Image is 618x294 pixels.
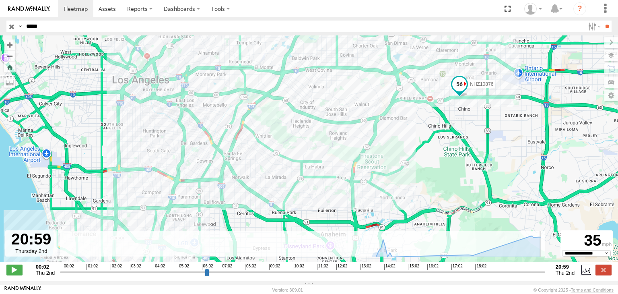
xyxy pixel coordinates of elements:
[408,264,419,270] span: 15:02
[4,50,15,62] button: Zoom out
[130,264,141,270] span: 03:02
[245,264,256,270] span: 08:02
[595,265,612,275] label: Close
[604,90,618,101] label: Map Settings
[36,264,55,270] strong: 00:02
[336,264,348,270] span: 12:02
[87,264,98,270] span: 01:02
[427,264,439,270] span: 16:02
[221,264,232,270] span: 07:02
[4,77,15,88] label: Measure
[202,264,213,270] span: 06:02
[154,264,165,270] span: 04:02
[111,264,122,270] span: 02:02
[470,82,493,87] span: NHZ10876
[8,6,50,12] img: rand-logo.svg
[521,3,545,15] div: Zulema McIntosch
[63,264,74,270] span: 00:02
[562,232,612,250] div: 35
[36,270,55,276] span: Thu 2nd Oct 2025
[4,39,15,50] button: Zoom in
[4,286,41,294] a: Visit our Website
[4,62,15,72] button: Zoom Home
[556,270,575,276] span: Thu 2nd Oct 2025
[384,264,396,270] span: 14:02
[178,264,189,270] span: 05:02
[573,2,586,15] i: ?
[585,21,602,32] label: Search Filter Options
[556,264,575,270] strong: 20:59
[269,264,280,270] span: 09:02
[475,264,486,270] span: 18:02
[571,288,614,292] a: Terms and Conditions
[360,264,371,270] span: 13:02
[534,288,614,292] div: © Copyright 2025 -
[451,264,463,270] span: 17:02
[272,288,303,292] div: Version: 309.01
[293,264,304,270] span: 10:02
[317,264,328,270] span: 11:02
[6,265,23,275] label: Play/Stop
[17,21,23,32] label: Search Query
